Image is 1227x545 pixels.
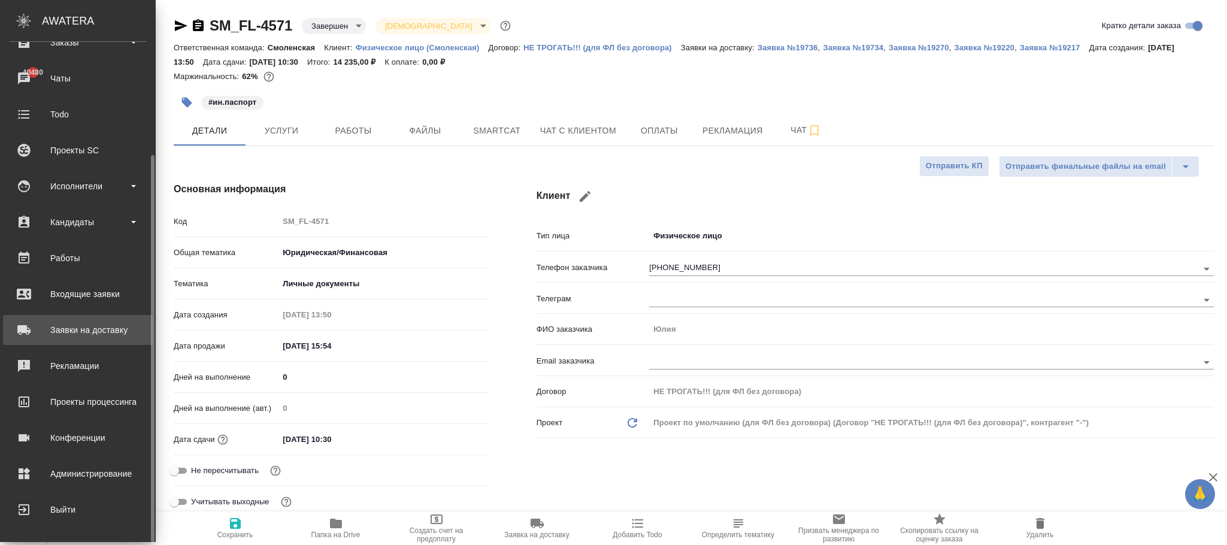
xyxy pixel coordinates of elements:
p: Телеграм [537,293,650,305]
div: Юридическая/Финансовая [278,243,488,263]
span: Удалить [1026,531,1054,539]
a: Конференции [3,423,153,453]
span: Призвать менеджера по развитию [796,526,882,543]
a: SM_FL-4571 [210,17,292,34]
a: Todo [3,99,153,129]
p: Дата продажи [174,340,278,352]
h4: Клиент [537,182,1214,211]
div: Рекламации [9,357,147,375]
button: Заявка №19220 [954,42,1014,54]
button: Выбери, если сб и вс нужно считать рабочими днями для выполнения заказа. [278,494,294,510]
span: Отправить КП [926,159,983,173]
p: Ответственная команда: [174,43,268,52]
div: Проекты SC [9,141,147,159]
p: Дней на выполнение [174,371,278,383]
input: Пустое поле [649,383,1214,400]
button: Open [1198,292,1215,308]
span: Кратко детали заказа [1102,20,1181,32]
p: [DATE] 10:30 [249,57,307,66]
p: Заявка №19217 [1020,43,1089,52]
span: Чат [777,123,835,138]
button: Доп статусы указывают на важность/срочность заказа [498,18,513,34]
button: Сохранить [185,511,286,545]
div: Заказы [9,34,147,52]
p: ФИО заказчика [537,323,650,335]
div: Личные документы [278,274,488,294]
p: , [883,43,889,52]
span: Папка на Drive [311,531,360,539]
button: 4461.25 RUB; [261,69,277,84]
button: Заявка №19270 [889,42,949,54]
a: Физическое лицо (Смоленская) [355,42,488,52]
span: Создать счет на предоплату [393,526,480,543]
button: Заявка №19734 [823,42,883,54]
p: Договор [537,386,650,398]
p: #ин.паспорт [208,96,256,108]
button: Удалить [990,511,1090,545]
a: Рекламации [3,351,153,381]
input: ✎ Введи что-нибудь [278,431,383,448]
div: Физическое лицо [649,226,1214,246]
a: Входящие заявки [3,279,153,309]
button: Включи, если не хочешь, чтобы указанная дата сдачи изменилась после переставления заказа в 'Подтв... [268,463,283,479]
p: , [949,43,955,52]
button: Open [1198,354,1215,371]
button: Скопировать ссылку для ЯМессенджера [174,19,188,33]
p: 0,00 ₽ [422,57,454,66]
button: Добавить Todo [587,511,688,545]
button: Скопировать ссылку [191,19,205,33]
p: Проект [537,417,563,429]
input: Пустое поле [278,399,488,417]
span: Определить тематику [702,531,774,539]
button: Завершен [308,21,352,31]
h4: Основная информация [174,182,489,196]
p: Общая тематика [174,247,278,259]
input: Пустое поле [278,213,488,230]
button: Заявка №19217 [1020,42,1089,54]
a: Проекты процессинга [3,387,153,417]
span: Скопировать ссылку на оценку заказа [896,526,983,543]
p: Договор: [489,43,524,52]
span: Работы [325,123,382,138]
div: Завершен [375,18,490,34]
span: Детали [181,123,238,138]
input: ✎ Введи что-нибудь [278,337,383,355]
span: 40480 [16,66,50,78]
p: Заявка №19270 [889,43,949,52]
div: Выйти [9,501,147,519]
span: Чат с клиентом [540,123,616,138]
p: К оплате: [384,57,422,66]
input: ✎ Введи что-нибудь [278,368,488,386]
div: Исполнители [9,177,147,195]
div: Конференции [9,429,147,447]
span: Отправить финальные файлы на email [1005,160,1166,174]
p: Заявка №19736 [758,43,818,52]
p: Дата создания [174,309,278,321]
svg: Подписаться [807,123,822,138]
p: Дата сдачи: [203,57,249,66]
div: Входящие заявки [9,285,147,303]
span: Файлы [396,123,454,138]
p: Телефон заказчика [537,262,650,274]
span: Заявка на доставку [504,531,569,539]
p: Заявка №19734 [823,43,883,52]
span: Учитывать выходные [191,496,269,508]
p: Физическое лицо (Смоленская) [355,43,488,52]
p: , [818,43,823,52]
p: Смоленская [268,43,325,52]
div: Заявки на доставку [9,321,147,339]
p: Клиент: [324,43,355,52]
button: Создать счет на предоплату [386,511,487,545]
div: AWATERA [42,9,156,33]
div: Проект по умолчанию (для ФЛ без договора) (Договор "НЕ ТРОГАТЬ!!! (для ФЛ без договора)", контраг... [649,413,1214,433]
button: Open [1198,261,1215,277]
p: Дней на выполнение (авт.) [174,402,278,414]
div: Работы [9,249,147,267]
div: Администрирование [9,465,147,483]
div: Кандидаты [9,213,147,231]
input: Пустое поле [649,320,1214,338]
input: Пустое поле [278,306,383,323]
button: Папка на Drive [286,511,386,545]
a: Выйти [3,495,153,525]
p: Дата сдачи [174,434,215,446]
